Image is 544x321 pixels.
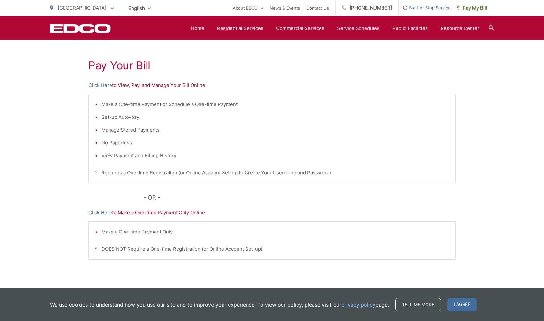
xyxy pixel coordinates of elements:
[95,169,449,177] p: * Requires a One-time Registration (or Online Account Set-up to Create Your Username and Password)
[88,59,456,72] h1: Pay Your Bill
[233,4,263,12] a: About EDCO
[447,298,477,311] span: I agree
[306,4,329,12] a: Contact Us
[341,301,375,309] a: privacy policy
[457,4,487,12] span: Pay My Bill
[50,301,389,309] p: We use cookies to understand how you use our site and to improve your experience. To view our pol...
[144,193,456,203] p: - OR -
[88,81,112,89] a: Click Here
[124,3,156,14] span: English
[270,4,300,12] a: News & Events
[217,25,263,32] a: Residential Services
[58,5,106,11] span: [GEOGRAPHIC_DATA]
[395,298,441,311] a: Tell me more
[102,152,449,159] li: View Payment and Billing History
[337,25,380,32] a: Service Schedules
[88,209,456,217] p: to Make a One-time Payment Only Online
[191,25,204,32] a: Home
[102,113,449,121] li: Set-up Auto-pay
[102,139,449,147] li: Go Paperless
[276,25,324,32] a: Commercial Services
[392,25,428,32] a: Public Facilities
[88,209,112,217] a: Click Here
[102,228,449,236] li: Make a One-time Payment Only
[102,101,449,108] li: Make a One-time Payment or Schedule a One-time Payment
[102,126,449,134] li: Manage Stored Payments
[441,25,479,32] a: Resource Center
[88,81,456,89] p: to View, Pay, and Manage Your Bill Online
[95,245,449,253] p: * DOES NOT Require a One-time Registration (or Online Account Set-up)
[50,24,111,33] a: EDCD logo. Return to the homepage.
